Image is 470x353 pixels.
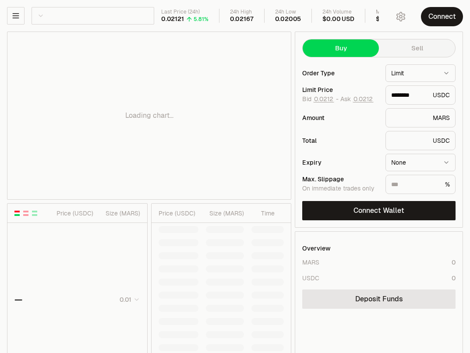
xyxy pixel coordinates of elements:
div: — [14,293,22,306]
div: Amount [302,115,378,121]
div: 0.02121 [161,15,184,23]
div: 0 [452,258,456,267]
div: 0.02005 [275,15,301,23]
p: Loading chart... [125,110,173,121]
div: USDC [385,85,456,105]
div: $0.00 USD [322,15,354,23]
div: Price ( USDC ) [159,209,199,218]
button: Buy [303,39,379,57]
button: 0.0212 [353,95,374,102]
button: 0.01 [117,294,140,305]
div: $5,603,565 USD [376,15,423,23]
div: % [385,175,456,194]
div: Max. Slippage [302,176,378,182]
div: 24h Low [275,9,301,15]
div: Price ( USDC ) [54,209,93,218]
div: Last Price (24h) [161,9,208,15]
div: 24h High [230,9,254,15]
div: 5.81% [194,16,208,23]
div: USDC [385,131,456,150]
button: Connect [421,7,463,26]
div: Order Type [302,70,378,76]
div: On immediate trades only [302,185,378,193]
button: Show Buy and Sell Orders [14,210,21,217]
span: Bid - [302,95,339,103]
div: 0 [452,274,456,282]
button: Limit [385,64,456,82]
button: 0.0212 [313,95,334,102]
div: Expiry [302,159,378,166]
button: Connect Wallet [302,201,456,220]
button: None [385,154,456,171]
div: 24h Volume [322,9,354,15]
span: Ask [340,95,374,103]
div: USDC [302,274,319,282]
div: MARS [385,108,456,127]
button: Show Sell Orders Only [22,210,29,217]
div: Total [302,138,378,144]
button: Sell [379,39,455,57]
div: Size ( MARS ) [101,209,140,218]
button: Show Buy Orders Only [31,210,38,217]
div: Limit Price [302,87,378,93]
div: MARS [302,258,319,267]
div: Mkt cap [376,9,423,15]
div: Size ( MARS ) [206,209,244,218]
div: Time [251,209,275,218]
a: Deposit Funds [302,289,456,309]
div: 0.02167 [230,15,254,23]
div: Overview [302,244,331,253]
